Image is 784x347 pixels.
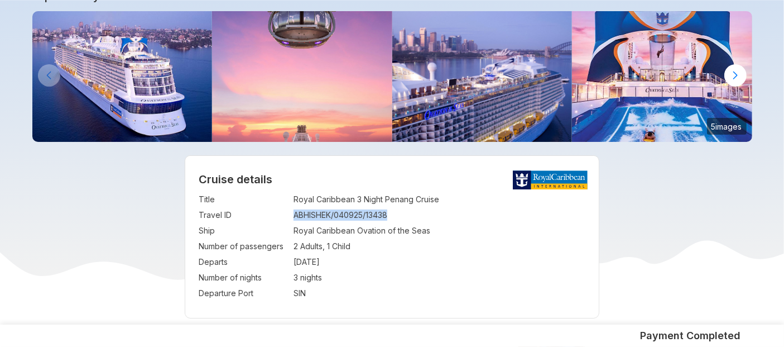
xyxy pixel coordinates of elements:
img: ovation-of-the-seas-departing-from-sydney.jpg [392,11,573,142]
td: Royal Caribbean 3 Night Penang Cruise [294,192,585,207]
td: 2 Adults, 1 Child [294,239,585,254]
td: : [288,223,294,239]
td: 3 nights [294,270,585,286]
h2: Cruise details [199,173,585,186]
td: Title [199,192,288,207]
td: Departs [199,254,288,270]
td: : [288,239,294,254]
td: Royal Caribbean Ovation of the Seas [294,223,585,239]
td: Travel ID [199,207,288,223]
td: Number of nights [199,270,288,286]
img: north-star-sunset-ovation-of-the-seas.jpg [212,11,392,142]
td: : [288,192,294,207]
td: Number of passengers [199,239,288,254]
img: ovation-exterior-back-aerial-sunset-port-ship.jpg [32,11,213,142]
td: : [288,286,294,301]
td: [DATE] [294,254,585,270]
img: ovation-of-the-seas-flowrider-sunset.jpg [572,11,752,142]
td: SIN [294,286,585,301]
td: Departure Port [199,286,288,301]
h5: Payment Completed [641,329,741,343]
td: : [288,270,294,286]
td: Ship [199,223,288,239]
td: : [288,207,294,223]
td: ABHISHEK/040925/13438 [294,207,585,223]
td: : [288,254,294,270]
small: 5 images [707,118,747,135]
